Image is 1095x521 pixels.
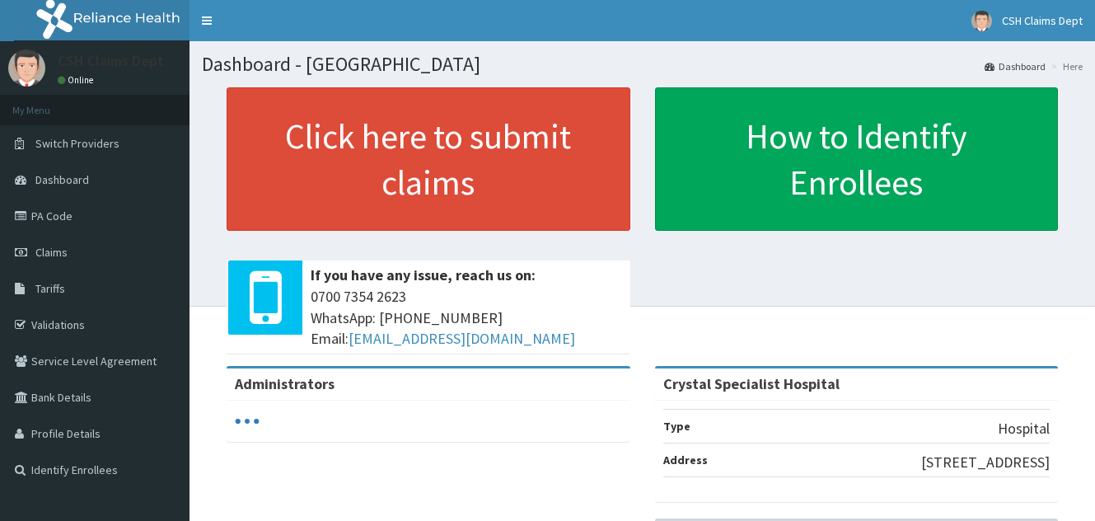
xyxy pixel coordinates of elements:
b: Administrators [235,374,335,393]
strong: Crystal Specialist Hospital [663,374,840,393]
span: Tariffs [35,281,65,296]
b: If you have any issue, reach us on: [311,265,536,284]
p: [STREET_ADDRESS] [921,452,1050,473]
span: Dashboard [35,172,89,187]
b: Address [663,453,708,467]
a: Click here to submit claims [227,87,630,231]
b: Type [663,419,690,434]
a: Online [58,74,97,86]
a: Dashboard [985,59,1046,73]
a: [EMAIL_ADDRESS][DOMAIN_NAME] [349,329,575,348]
svg: audio-loading [235,409,260,434]
p: Hospital [998,418,1050,439]
h1: Dashboard - [GEOGRAPHIC_DATA] [202,54,1083,75]
span: Switch Providers [35,136,119,151]
p: CSH Claims Dept [58,54,164,68]
span: 0700 7354 2623 WhatsApp: [PHONE_NUMBER] Email: [311,286,622,350]
img: User Image [8,49,45,87]
span: Claims [35,245,68,260]
img: User Image [971,11,992,31]
span: CSH Claims Dept [1002,13,1083,28]
a: How to Identify Enrollees [655,87,1059,231]
li: Here [1047,59,1083,73]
